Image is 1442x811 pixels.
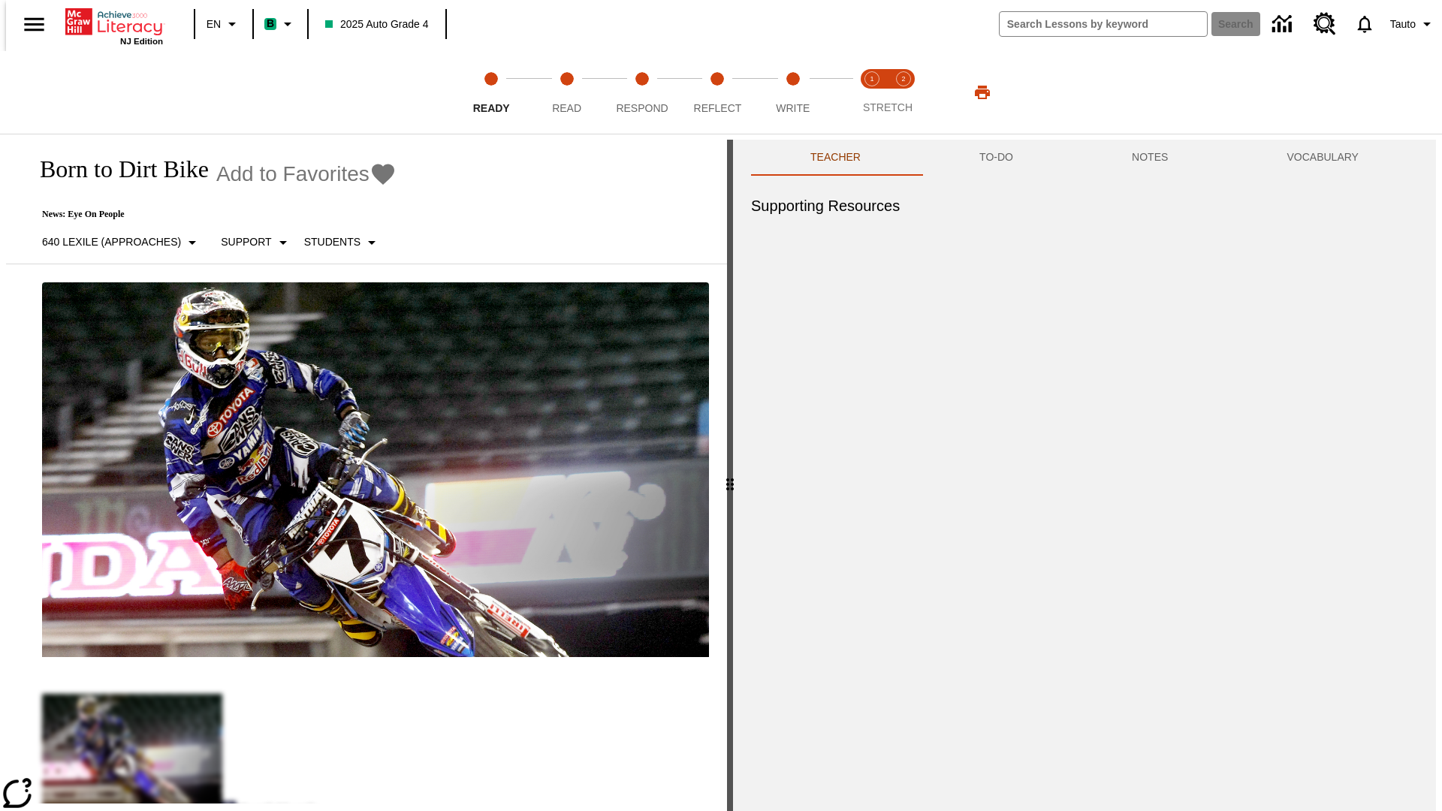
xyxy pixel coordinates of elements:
input: search field [1000,12,1207,36]
h1: Born to Dirt Bike [24,155,209,183]
span: Add to Favorites [216,162,370,186]
span: Tauto [1390,17,1416,32]
span: Read [552,102,581,114]
button: Stretch Respond step 2 of 2 [882,51,925,134]
span: Reflect [694,102,742,114]
button: Stretch Read step 1 of 2 [850,51,894,134]
button: Language: EN, Select a language [200,11,248,38]
a: Resource Center, Will open in new tab [1305,4,1345,44]
div: Home [65,5,163,46]
button: Boost Class color is mint green. Change class color [258,11,303,38]
div: Instructional Panel Tabs [751,140,1418,176]
p: 640 Lexile (Approaches) [42,234,181,250]
p: News: Eye On People [24,209,397,220]
h6: Supporting Resources [751,194,1418,218]
button: Scaffolds, Support [215,229,297,256]
button: Teacher [751,140,920,176]
text: 2 [901,75,905,83]
button: Ready step 1 of 5 [448,51,535,134]
span: 2025 Auto Grade 4 [325,17,429,32]
button: Open side menu [12,2,56,47]
span: NJ Edition [120,37,163,46]
button: Respond step 3 of 5 [599,51,686,134]
text: 1 [870,75,873,83]
span: EN [207,17,221,32]
button: Select Student [298,229,387,256]
span: B [267,14,274,33]
a: Notifications [1345,5,1384,44]
button: VOCABULARY [1227,140,1418,176]
button: Select Lexile, 640 Lexile (Approaches) [36,229,207,256]
span: STRETCH [863,101,913,113]
button: Read step 2 of 5 [523,51,610,134]
button: NOTES [1072,140,1227,176]
button: TO-DO [920,140,1072,176]
div: activity [733,140,1436,811]
img: Motocross racer James Stewart flies through the air on his dirt bike. [42,282,709,658]
a: Data Center [1263,4,1305,45]
div: Press Enter or Spacebar and then press right and left arrow keys to move the slider [727,140,733,811]
button: Print [958,79,1006,106]
span: Ready [473,102,510,114]
span: Write [776,102,810,114]
p: Students [304,234,360,250]
span: Respond [616,102,668,114]
div: reading [6,140,727,803]
p: Support [221,234,271,250]
button: Reflect step 4 of 5 [674,51,761,134]
button: Add to Favorites - Born to Dirt Bike [216,161,397,187]
button: Write step 5 of 5 [750,51,837,134]
button: Profile/Settings [1384,11,1442,38]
